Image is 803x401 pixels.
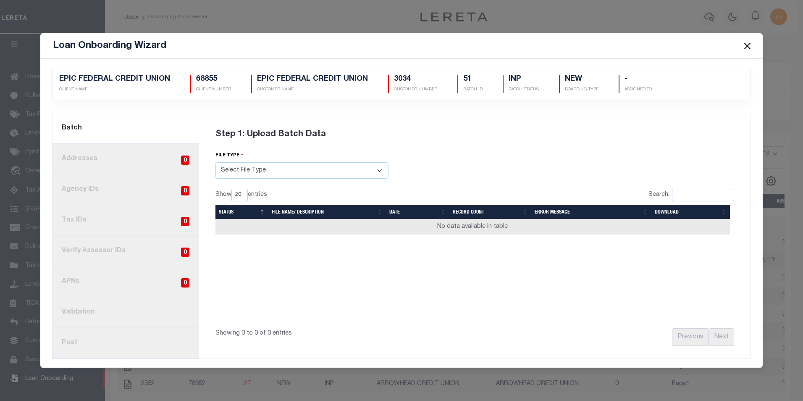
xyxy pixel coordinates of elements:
a: Agency IDs0 [52,174,199,205]
span: 0 [181,186,189,196]
h5: INP [509,75,539,84]
a: Tax IDs0 [52,205,199,236]
h5: EPIC FEDERAL CREDIT UNION [257,75,368,84]
span: 0 [181,248,189,257]
h5: 51 [463,75,483,84]
span: 0 [181,278,189,288]
h5: NEW [565,75,598,84]
th: Status: activate to sort column descending [215,205,268,219]
th: File Name/ Description: activate to sort column ascending [268,205,386,219]
p: CLIENT NAME [59,87,170,93]
input: Search: [672,189,734,201]
p: Boarding Type [565,87,598,93]
label: file type [215,151,244,159]
h5: EPIC FEDERAL CREDIT UNION [59,75,170,84]
select: Showentries [231,189,248,201]
a: APNs0 [52,266,199,297]
div: Step 1: Upload Batch Data [215,118,735,151]
p: BATCH ID [463,87,483,93]
th: Download: activate to sort column ascending [651,205,730,219]
p: BATCH STATUS [509,87,539,93]
a: Verify Assessor IDs0 [52,236,199,266]
th: Error Message: activate to sort column ascending [531,205,651,219]
label: Search: [648,189,734,201]
h5: - [625,75,652,84]
th: Record Count: activate to sort column ascending [449,205,531,219]
p: CUSTOMER NUMBER [394,87,437,93]
td: No data available in table [215,219,730,235]
span: 0 [181,217,189,227]
p: Assigned To [625,87,652,93]
a: Batch [52,113,199,144]
h5: 3034 [394,75,437,84]
a: Validation [52,297,199,328]
a: Post [52,328,199,359]
p: CUSTOMER NAME [257,87,368,93]
h5: 68855 [196,75,231,84]
div: Showing 0 to 0 of 0 entries [215,324,425,338]
a: Addresses0 [52,144,199,174]
button: Close [742,40,753,51]
th: Date: activate to sort column ascending [386,205,449,219]
span: 0 [181,156,189,165]
label: Show entries [215,189,267,201]
p: CLIENT NUMBER [196,87,231,93]
h5: Loan Onboarding Wizard [53,40,166,52]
